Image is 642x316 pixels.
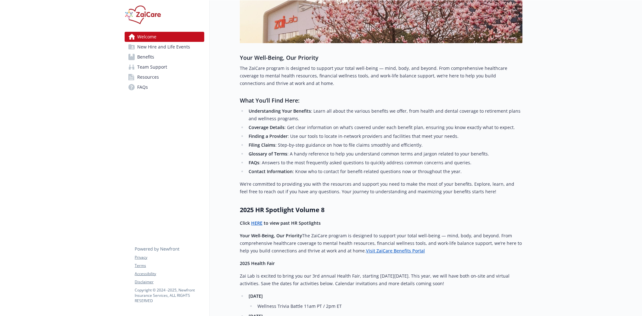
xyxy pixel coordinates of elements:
[249,160,259,166] strong: FAQs
[135,255,204,260] a: Privacy
[240,206,324,214] strong: 2025 HR Spotlight Volume 8
[247,168,522,175] li: : Know who to contact for benefit-related questions now or throughout the year.
[247,124,522,131] li: : Get clear information on what’s covered under each benefit plan, ensuring you know exactly what...
[125,32,204,42] a: Welcome
[125,82,204,92] a: FAQs
[135,271,204,277] a: Accessibility
[240,53,522,62] h3: Your Well-Being, Our Priority
[137,32,156,42] span: Welcome
[240,272,522,287] p: Zai Lab is excited to bring you our 3rd annual Health Fair, starting [DATE][DATE]. This year, we ...
[247,107,522,122] li: : Learn all about the various benefits we offer, from health and dental coverage to retirement pl...
[135,287,204,303] p: Copyright © 2024 - 2025 , Newfront Insurance Services, ALL RIGHTS RESERVED
[137,62,167,72] span: Team Support
[247,150,522,158] li: : A handy reference to help you understand common terms and jargon related to your benefits.
[249,108,311,114] strong: Understanding Your Benefits
[125,62,204,72] a: Team Support
[240,232,522,255] p: The ZaiCare program is designed to support your total well-being — mind, body, and beyond. From c...
[249,133,288,139] strong: Finding a Provider
[240,96,522,105] h3: What You’ll Find Here:
[137,72,159,82] span: Resources
[240,233,302,239] strong: Your Well-Being, Our Priority
[240,260,275,266] strong: 2025 Health Fair
[125,72,204,82] a: Resources
[137,52,154,62] span: Benefits
[366,248,425,254] a: Visit ZaiCare Benefits Portal
[137,42,190,52] span: New Hire and Life Events
[240,65,522,87] p: The ZaiCare program is designed to support your total well-being — mind, body, and beyond. From c...
[240,220,250,226] strong: Click
[249,142,275,148] strong: Filing Claims
[249,168,293,174] strong: Contact Information
[240,180,522,195] p: We’re committed to providing you with the resources and support you need to make the most of your...
[247,133,522,140] li: : Use our tools to locate in-network providers and facilities that meet your needs.
[249,124,284,130] strong: Coverage Details
[247,141,522,149] li: : Step-by-step guidance on how to file claims smoothly and efficiently.
[135,263,204,268] a: Terms
[264,220,321,226] strong: to view past HR Spotlights
[125,52,204,62] a: Benefits
[251,220,262,226] a: HERE
[135,279,204,285] a: Disclaimer
[125,42,204,52] a: New Hire and Life Events
[247,159,522,166] li: : Answers to the most frequently asked questions to quickly address common concerns and queries.
[256,302,522,310] li: Wellness Trivia Battle 11am PT / 2pm ET
[249,293,263,299] strong: [DATE]
[249,151,287,157] strong: Glossary of Terms
[137,82,148,92] span: FAQs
